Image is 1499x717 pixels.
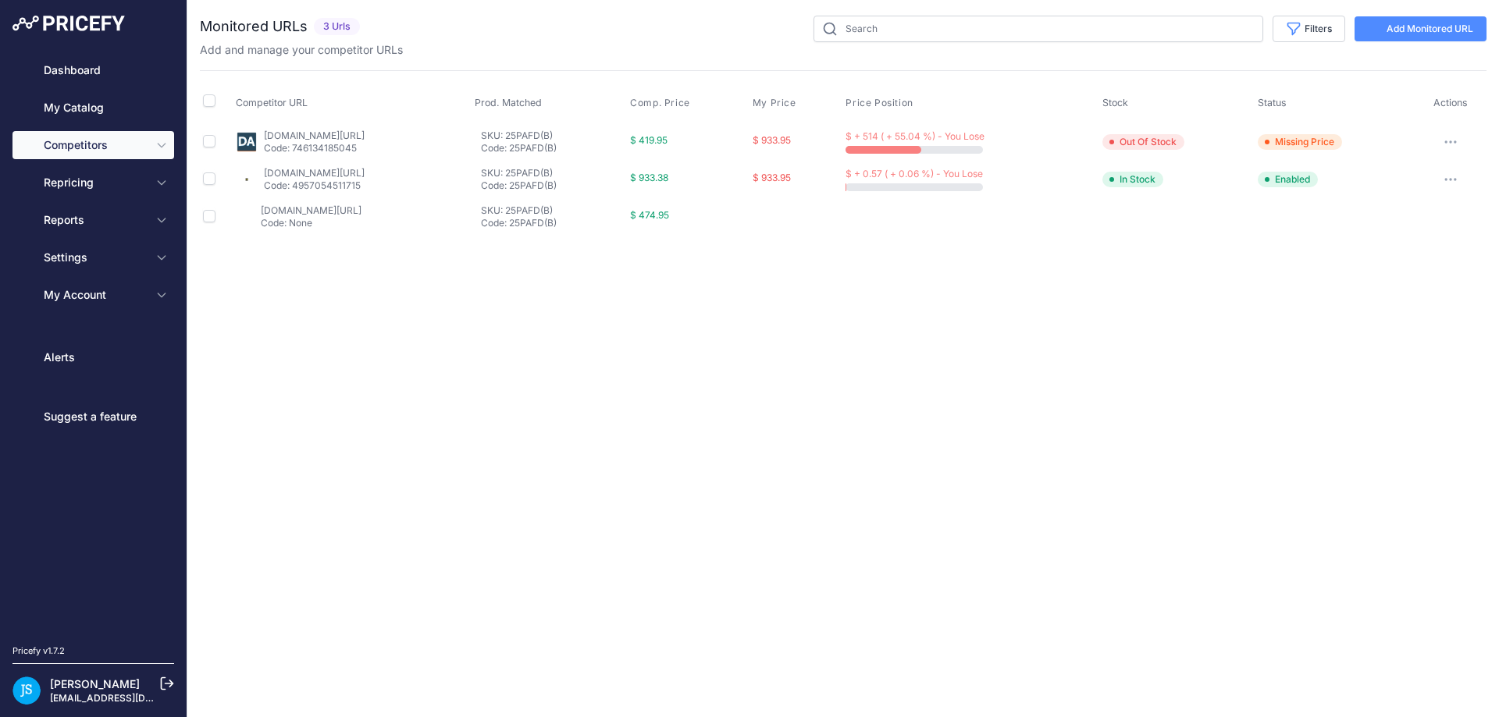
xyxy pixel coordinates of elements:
a: [PERSON_NAME] [50,677,140,690]
span: $ + 0.57 ( + 0.06 %) - You Lose [846,168,983,179]
span: Reports [44,212,146,228]
span: Competitor URL [236,97,308,108]
span: Missing Price [1258,134,1342,150]
div: Pricefy v1.7.2 [12,644,65,658]
span: Price Position [846,97,913,109]
span: In Stock [1102,172,1163,187]
span: $ 419.95 [630,134,668,146]
span: $ 474.95 [630,209,669,221]
img: Pricefy Logo [12,16,125,31]
span: My Price [753,97,796,109]
button: Repricing [12,169,174,197]
button: My Price [753,97,799,109]
span: Prod. Matched [475,97,542,108]
span: Status [1258,97,1287,108]
span: Stock [1102,97,1128,108]
span: $ 933.95 [753,134,791,146]
button: Filters [1273,16,1345,42]
button: Reports [12,206,174,234]
span: Enabled [1258,172,1318,187]
p: Code: 25PAFD(B) [481,179,625,192]
button: Settings [12,243,174,272]
button: Price Position [846,97,916,109]
p: SKU: 25PAFD(B) [481,130,625,142]
p: SKU: 25PAFD(B) [481,204,625,217]
span: Competitors [44,137,146,153]
span: 3 Urls [314,18,360,36]
button: Comp. Price [630,97,693,109]
a: [DOMAIN_NAME][URL] [264,167,365,179]
input: Search [814,16,1263,42]
span: $ 933.95 [753,172,791,183]
p: Add and manage your competitor URLs [200,42,403,58]
button: My Account [12,281,174,309]
p: Code: None [261,217,361,229]
p: Code: 4957054511715 [264,179,365,192]
a: [DOMAIN_NAME][URL] [261,204,361,216]
span: Repricing [44,175,146,190]
a: [EMAIL_ADDRESS][DOMAIN_NAME] [50,692,213,704]
a: My Catalog [12,94,174,122]
p: Code: 25PAFD(B) [481,217,625,229]
a: Dashboard [12,56,174,84]
p: SKU: 25PAFD(B) [481,167,625,179]
h2: Monitored URLs [200,16,308,37]
span: Actions [1433,97,1468,108]
span: Out Of Stock [1102,134,1184,150]
p: Code: 746134185045 [264,142,365,154]
a: Alerts [12,343,174,371]
a: Suggest a feature [12,403,174,431]
a: [DOMAIN_NAME][URL] [264,130,365,141]
span: $ 933.38 [630,172,668,183]
p: Code: 25PAFD(B) [481,142,625,154]
button: Competitors [12,131,174,159]
span: $ + 514 ( + 55.04 %) - You Lose [846,130,984,142]
a: Add Monitored URL [1355,16,1487,41]
nav: Sidebar [12,56,174,626]
span: Settings [44,250,146,265]
span: Comp. Price [630,97,690,109]
span: My Account [44,287,146,303]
